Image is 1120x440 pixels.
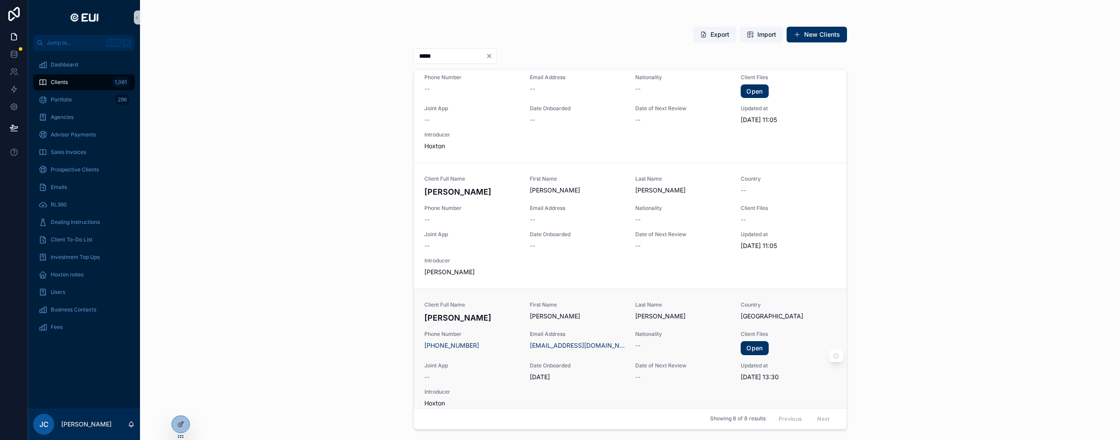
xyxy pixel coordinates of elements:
[424,241,430,250] span: --
[424,142,519,150] span: Hoxton
[424,231,519,238] span: Joint App
[33,284,135,300] a: Users
[424,268,519,276] span: [PERSON_NAME]
[414,32,847,163] a: Phone Number--Email Address--Nationality--Client FilesOpenJoint App--Date Onboarded--Date of Next...
[635,301,730,308] span: Last Name
[741,175,836,182] span: Country
[424,175,519,182] span: Client Full Name
[61,420,112,429] p: [PERSON_NAME]
[115,94,129,105] div: 296
[106,38,122,47] span: Ctrl
[51,149,86,156] span: Sales Invoices
[33,319,135,335] a: Fees
[424,131,519,138] span: Introducer
[424,84,430,93] span: --
[530,84,535,93] span: --
[530,301,625,308] span: First Name
[741,312,836,321] span: [GEOGRAPHIC_DATA]
[424,388,519,395] span: Introducer
[51,61,78,68] span: Dashboard
[693,27,736,42] button: Export
[424,399,519,408] span: Hoxton
[424,312,519,324] h4: [PERSON_NAME]
[424,186,519,198] h4: [PERSON_NAME]
[51,254,100,261] span: Investment Top Ups
[123,39,130,46] span: K
[33,267,135,283] a: Hoxton notes
[530,115,535,124] span: --
[741,301,836,308] span: Country
[424,74,519,81] span: Phone Number
[51,114,73,121] span: Agencies
[33,127,135,143] a: Advisor Payments
[51,219,100,226] span: Dealing Instructions
[635,205,730,212] span: Nationality
[39,419,49,430] span: JC
[635,362,730,369] span: Date of Next Review
[424,105,519,112] span: Joint App
[414,163,847,289] a: Client Full Name[PERSON_NAME]First Name[PERSON_NAME]Last Name[PERSON_NAME]Country--Phone Number--...
[33,109,135,125] a: Agencies
[67,10,101,24] img: App logo
[530,175,625,182] span: First Name
[424,257,519,264] span: Introducer
[51,79,68,86] span: Clients
[741,331,836,338] span: Client Files
[33,179,135,195] a: Emails
[51,289,65,296] span: Users
[33,232,135,248] a: Client To-Do List
[33,144,135,160] a: Sales Invoices
[33,197,135,213] a: RL360
[741,105,836,112] span: Updated at
[530,362,625,369] span: Date Onboarded
[710,416,766,423] span: Showing 8 of 8 results
[51,96,72,103] span: Portfolio
[741,341,768,355] a: Open
[741,74,836,81] span: Client Files
[51,324,63,331] span: Fees
[424,362,519,369] span: Joint App
[530,312,625,321] span: [PERSON_NAME]
[51,131,96,138] span: Advisor Payments
[112,77,129,87] div: 1,061
[530,241,535,250] span: --
[741,215,746,224] span: --
[530,331,625,338] span: Email Address
[33,74,135,90] a: Clients1,061
[51,166,99,173] span: Prospective Clients
[530,215,535,224] span: --
[424,331,519,338] span: Phone Number
[530,341,625,350] a: [EMAIL_ADDRESS][DOMAIN_NAME]
[33,162,135,178] a: Prospective Clients
[635,84,640,93] span: --
[530,231,625,238] span: Date Onboarded
[530,205,625,212] span: Email Address
[424,341,479,350] a: [PHONE_NUMBER]
[635,373,640,381] span: --
[530,186,625,195] span: [PERSON_NAME]
[741,186,746,195] span: --
[635,241,640,250] span: --
[530,105,625,112] span: Date Onboarded
[757,30,776,39] span: Import
[635,231,730,238] span: Date of Next Review
[424,373,430,381] span: --
[635,215,640,224] span: --
[414,289,847,420] a: Client Full Name[PERSON_NAME]First Name[PERSON_NAME]Last Name[PERSON_NAME]Country[GEOGRAPHIC_DATA...
[635,341,640,350] span: --
[787,27,847,42] button: New Clients
[635,115,640,124] span: --
[530,74,625,81] span: Email Address
[424,301,519,308] span: Client Full Name
[635,175,730,182] span: Last Name
[635,186,730,195] span: [PERSON_NAME]
[424,205,519,212] span: Phone Number
[635,105,730,112] span: Date of Next Review
[33,214,135,230] a: Dealing Instructions
[530,373,625,381] span: [DATE]
[424,115,430,124] span: --
[741,205,836,212] span: Client Files
[635,331,730,338] span: Nationality
[51,306,96,313] span: Business Contacts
